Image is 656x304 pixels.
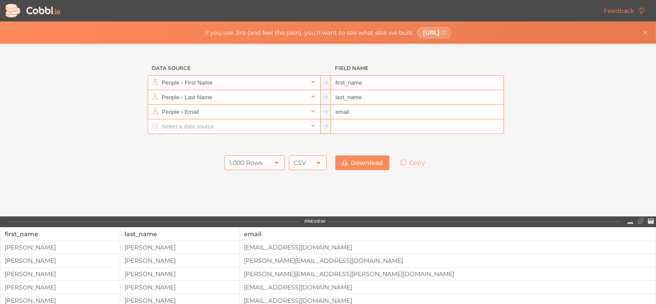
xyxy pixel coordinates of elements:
[0,257,120,264] div: [PERSON_NAME]
[120,244,240,251] div: [PERSON_NAME]
[120,297,240,304] div: [PERSON_NAME]
[240,271,656,277] div: [PERSON_NAME][EMAIL_ADDRESS][PERSON_NAME][DOMAIN_NAME]
[331,61,504,76] h3: Field Name
[304,219,325,224] div: PREVIEW
[335,155,389,170] a: Download
[229,155,262,170] div: 1,000 Rows
[423,29,440,36] span: [URL]
[148,61,321,76] h3: Data Source
[160,90,308,104] input: Select a data source
[205,29,414,36] span: If you use Jira (and feel the pain), you'll want to see what else we built:
[240,297,656,304] div: [EMAIL_ADDRESS][DOMAIN_NAME]
[294,155,306,170] div: CSV
[244,228,651,240] div: email
[640,27,650,38] button: Close banner
[0,284,120,291] div: [PERSON_NAME]
[160,105,308,119] input: Select a data source
[120,271,240,277] div: [PERSON_NAME]
[394,155,431,170] a: Copy
[0,271,120,277] div: [PERSON_NAME]
[125,228,235,240] div: last_name
[417,27,452,38] a: [URL]
[0,297,120,304] div: [PERSON_NAME]
[5,228,115,240] div: first_name
[240,284,656,291] div: [EMAIL_ADDRESS][DOMAIN_NAME]
[240,257,656,264] div: [PERSON_NAME][EMAIL_ADDRESS][DOMAIN_NAME]
[120,257,240,264] div: [PERSON_NAME]
[0,244,120,251] div: [PERSON_NAME]
[160,76,308,90] input: Select a data source
[160,119,308,134] input: Select a data source
[120,284,240,291] div: [PERSON_NAME]
[597,3,652,18] a: Feedback
[240,244,656,251] div: [EMAIL_ADDRESS][DOMAIN_NAME]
